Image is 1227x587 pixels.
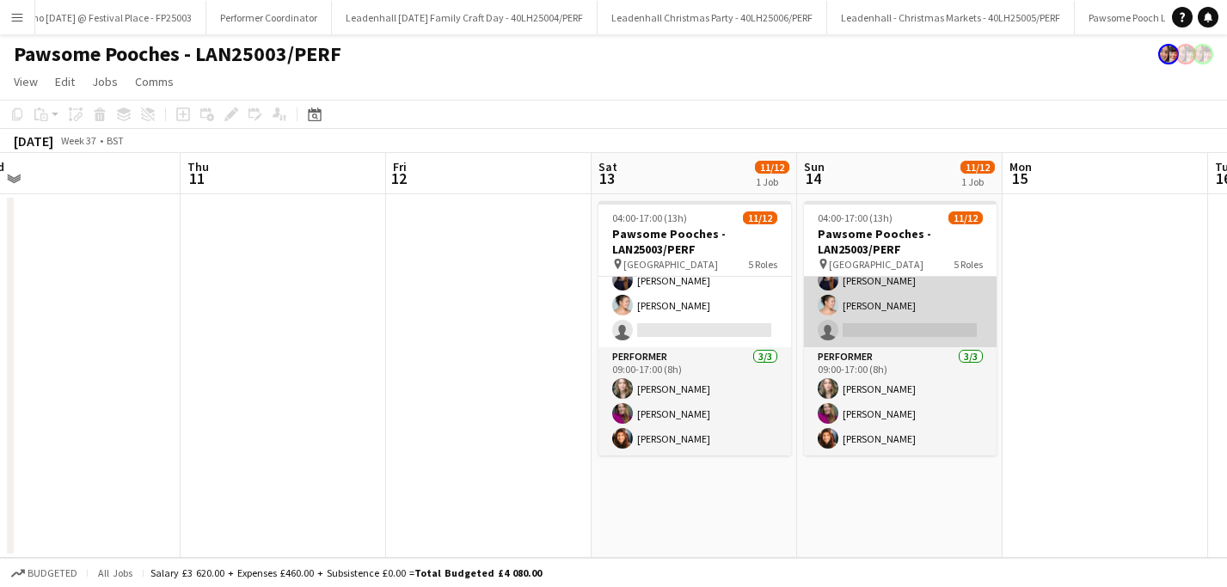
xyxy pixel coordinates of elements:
app-job-card: 04:00-17:00 (13h)11/12Pawsome Pooches - LAN25003/PERF [GEOGRAPHIC_DATA]5 Roles[PERSON_NAME]Oli Co... [598,201,791,456]
span: Edit [55,74,75,89]
button: Performer Coordinator [206,1,332,34]
span: 11/12 [960,161,995,174]
span: Thu [187,159,209,174]
h3: Pawsome Pooches - LAN25003/PERF [804,226,997,257]
span: Jobs [92,74,118,89]
a: Jobs [85,70,125,93]
span: Week 37 [57,134,100,147]
button: Beano [DATE] @ Festival Place - FP25003 [2,1,206,34]
app-user-avatar: Performer Department [1175,44,1196,64]
span: 13 [596,168,617,188]
app-user-avatar: Performer Department [1158,44,1179,64]
button: Leadenhall - Christmas Markets - 40LH25005/PERF [827,1,1075,34]
app-card-role: Performer3/309:00-17:00 (8h)[PERSON_NAME][PERSON_NAME][PERSON_NAME] [598,347,791,456]
span: Comms [135,74,174,89]
span: View [14,74,38,89]
button: Budgeted [9,564,80,583]
span: Total Budgeted £4 080.00 [414,566,542,579]
span: 11/12 [755,161,789,174]
h3: Pawsome Pooches - LAN25003/PERF [598,226,791,257]
button: Leadenhall Christmas Party - 40LH25006/PERF [598,1,827,34]
span: 11/12 [948,211,983,224]
span: 11/12 [743,211,777,224]
h1: Pawsome Pooches - LAN25003/PERF [14,41,341,67]
span: [GEOGRAPHIC_DATA] [829,258,923,271]
div: 1 Job [961,175,994,188]
span: 04:00-17:00 (13h) [818,211,893,224]
span: [GEOGRAPHIC_DATA] [623,258,718,271]
span: Budgeted [28,567,77,579]
span: Mon [1009,159,1032,174]
div: Salary £3 620.00 + Expenses £460.00 + Subsistence £0.00 = [150,566,542,579]
div: 1 Job [756,175,788,188]
span: 5 Roles [748,258,777,271]
span: Fri [393,159,407,174]
span: 12 [390,168,407,188]
app-job-card: 04:00-17:00 (13h)11/12Pawsome Pooches - LAN25003/PERF [GEOGRAPHIC_DATA]5 Roles[PERSON_NAME]Oli Co... [804,201,997,456]
app-user-avatar: Performer Department [1193,44,1213,64]
button: Leadenhall [DATE] Family Craft Day - 40LH25004/PERF [332,1,598,34]
span: All jobs [95,566,136,579]
span: Sun [804,159,825,174]
button: Pawsome Pooch LAN24003 [1075,1,1219,34]
span: 11 [185,168,209,188]
span: Sat [598,159,617,174]
span: 15 [1007,168,1032,188]
span: 5 Roles [954,258,983,271]
span: 14 [801,168,825,188]
div: [DATE] [14,132,53,150]
span: 04:00-17:00 (13h) [612,211,687,224]
app-card-role: Performer3/309:00-17:00 (8h)[PERSON_NAME][PERSON_NAME][PERSON_NAME] [804,347,997,456]
a: Comms [128,70,181,93]
a: View [7,70,45,93]
div: BST [107,134,124,147]
a: Edit [48,70,82,93]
